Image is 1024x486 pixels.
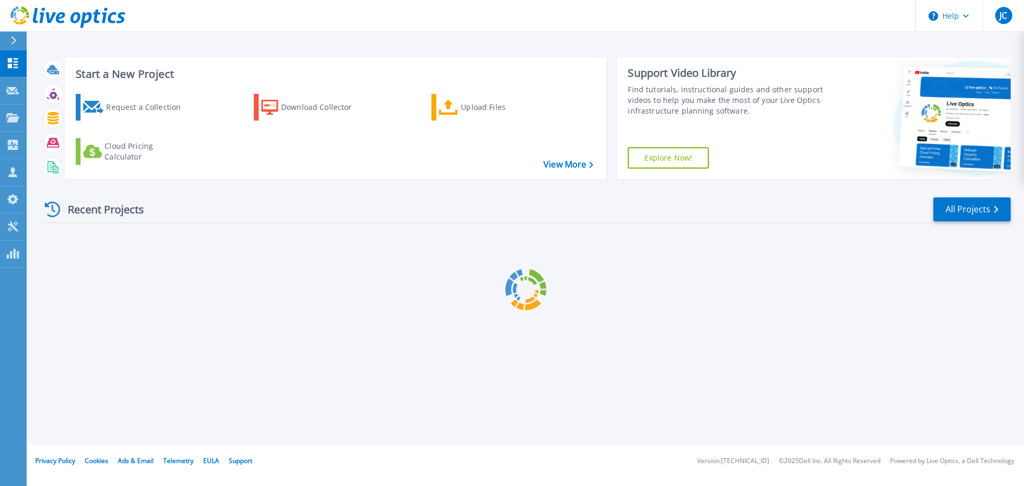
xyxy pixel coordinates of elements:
a: View More [543,160,593,170]
li: Version: [TECHNICAL_ID] [697,458,769,465]
a: Ads & Email [118,456,154,465]
div: Cloud Pricing Calculator [105,141,190,162]
a: Request a Collection [76,94,195,121]
a: EULA [203,456,219,465]
div: Find tutorials, instructional guides and other support videos to help you make the most of your L... [628,84,828,116]
div: Download Collector [281,97,366,118]
div: Request a Collection [106,97,191,118]
a: Cloud Pricing Calculator [76,138,195,165]
a: Privacy Policy [35,456,75,465]
a: All Projects [933,197,1011,221]
a: Telemetry [163,456,194,465]
a: Download Collector [254,94,373,121]
li: Powered by Live Optics, a Dell Technology [890,458,1014,465]
div: Support Video Library [628,66,828,80]
div: Recent Projects [41,196,158,222]
div: Upload Files [461,97,546,118]
a: Cookies [85,456,108,465]
a: Upload Files [431,94,550,121]
a: Support [229,456,252,465]
h3: Start a New Project [76,68,593,80]
a: Explore Now! [628,147,709,169]
span: JC [999,11,1007,20]
li: © 2025 Dell Inc. All Rights Reserved [779,458,881,465]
